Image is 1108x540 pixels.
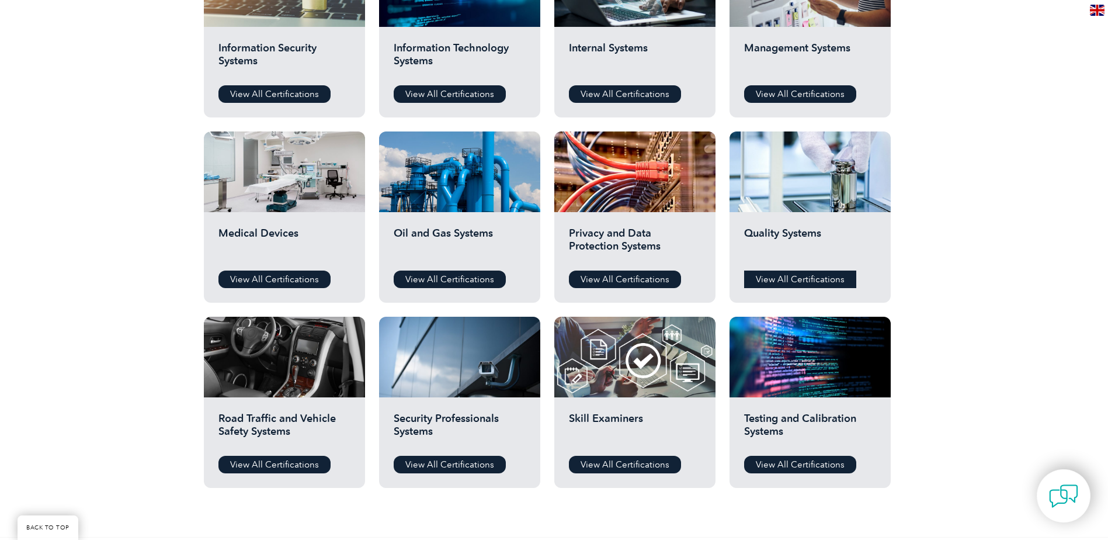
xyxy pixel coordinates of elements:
[569,412,701,447] h2: Skill Examiners
[569,271,681,288] a: View All Certifications
[18,515,78,540] a: BACK TO TOP
[394,85,506,103] a: View All Certifications
[569,227,701,262] h2: Privacy and Data Protection Systems
[218,271,331,288] a: View All Certifications
[744,412,876,447] h2: Testing and Calibration Systems
[744,227,876,262] h2: Quality Systems
[1049,482,1078,511] img: contact-chat.png
[569,456,681,473] a: View All Certifications
[744,271,856,288] a: View All Certifications
[218,456,331,473] a: View All Certifications
[569,85,681,103] a: View All Certifications
[394,227,526,262] h2: Oil and Gas Systems
[744,41,876,77] h2: Management Systems
[394,271,506,288] a: View All Certifications
[569,41,701,77] h2: Internal Systems
[394,41,526,77] h2: Information Technology Systems
[218,227,350,262] h2: Medical Devices
[218,85,331,103] a: View All Certifications
[1090,5,1104,16] img: en
[744,456,856,473] a: View All Certifications
[218,41,350,77] h2: Information Security Systems
[394,412,526,447] h2: Security Professionals Systems
[744,85,856,103] a: View All Certifications
[218,412,350,447] h2: Road Traffic and Vehicle Safety Systems
[394,456,506,473] a: View All Certifications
